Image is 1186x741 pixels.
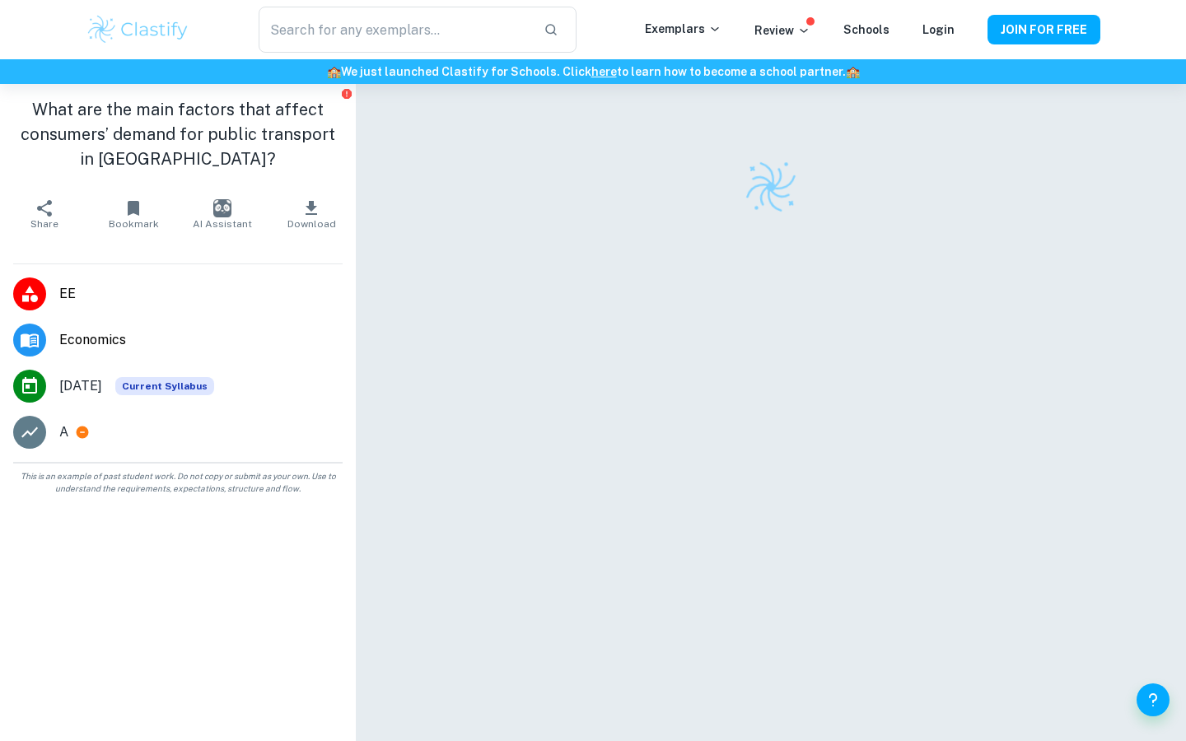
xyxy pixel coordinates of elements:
[327,65,341,78] span: 🏫
[89,191,178,237] button: Bookmark
[739,155,804,220] img: Clastify logo
[109,218,159,230] span: Bookmark
[30,218,58,230] span: Share
[59,422,68,442] p: A
[13,97,343,171] h1: What are the main factors that affect consumers’ demand for public transport in [GEOGRAPHIC_DATA]?
[213,199,231,217] img: AI Assistant
[645,20,721,38] p: Exemplars
[115,377,214,395] div: This exemplar is based on the current syllabus. Feel free to refer to it for inspiration/ideas wh...
[86,13,190,46] img: Clastify logo
[59,330,343,350] span: Economics
[843,23,889,36] a: Schools
[3,63,1183,81] h6: We just launched Clastify for Schools. Click to learn how to become a school partner.
[287,218,336,230] span: Download
[193,218,252,230] span: AI Assistant
[178,191,267,237] button: AI Assistant
[340,87,353,100] button: Report issue
[754,21,810,40] p: Review
[922,23,955,36] a: Login
[59,376,102,396] span: [DATE]
[59,284,343,304] span: EE
[7,470,349,495] span: This is an example of past student work. Do not copy or submit as your own. Use to understand the...
[115,377,214,395] span: Current Syllabus
[1137,683,1170,716] button: Help and Feedback
[267,191,356,237] button: Download
[988,15,1100,44] button: JOIN FOR FREE
[591,65,617,78] a: here
[846,65,860,78] span: 🏫
[259,7,530,53] input: Search for any exemplars...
